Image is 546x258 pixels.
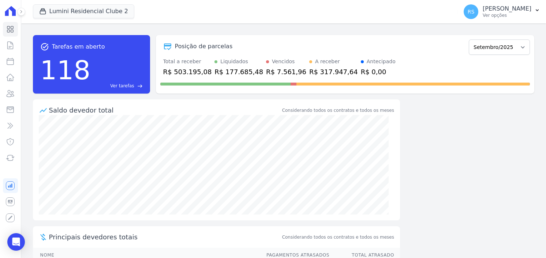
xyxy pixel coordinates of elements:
[40,42,49,51] span: task_alt
[458,1,546,22] button: RS [PERSON_NAME] Ver opções
[468,9,475,14] span: RS
[163,58,212,65] div: Total a receber
[49,105,281,115] div: Saldo devedor total
[367,58,396,65] div: Antecipado
[282,107,394,114] div: Considerando todos os contratos e todos os meses
[483,12,531,18] p: Ver opções
[282,234,394,240] span: Considerando todos os contratos e todos os meses
[137,83,143,89] span: east
[309,67,358,77] div: R$ 317.947,64
[93,83,143,89] a: Ver tarefas east
[52,42,105,51] span: Tarefas em aberto
[266,67,306,77] div: R$ 7.561,96
[163,67,212,77] div: R$ 503.195,08
[40,51,90,89] div: 118
[483,5,531,12] p: [PERSON_NAME]
[33,4,134,18] button: Lumini Residencial Clube 2
[315,58,340,65] div: A receber
[7,233,25,251] div: Open Intercom Messenger
[220,58,248,65] div: Liquidados
[110,83,134,89] span: Ver tarefas
[49,232,281,242] span: Principais devedores totais
[361,67,396,77] div: R$ 0,00
[175,42,233,51] div: Posição de parcelas
[214,67,263,77] div: R$ 177.685,48
[272,58,295,65] div: Vencidos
